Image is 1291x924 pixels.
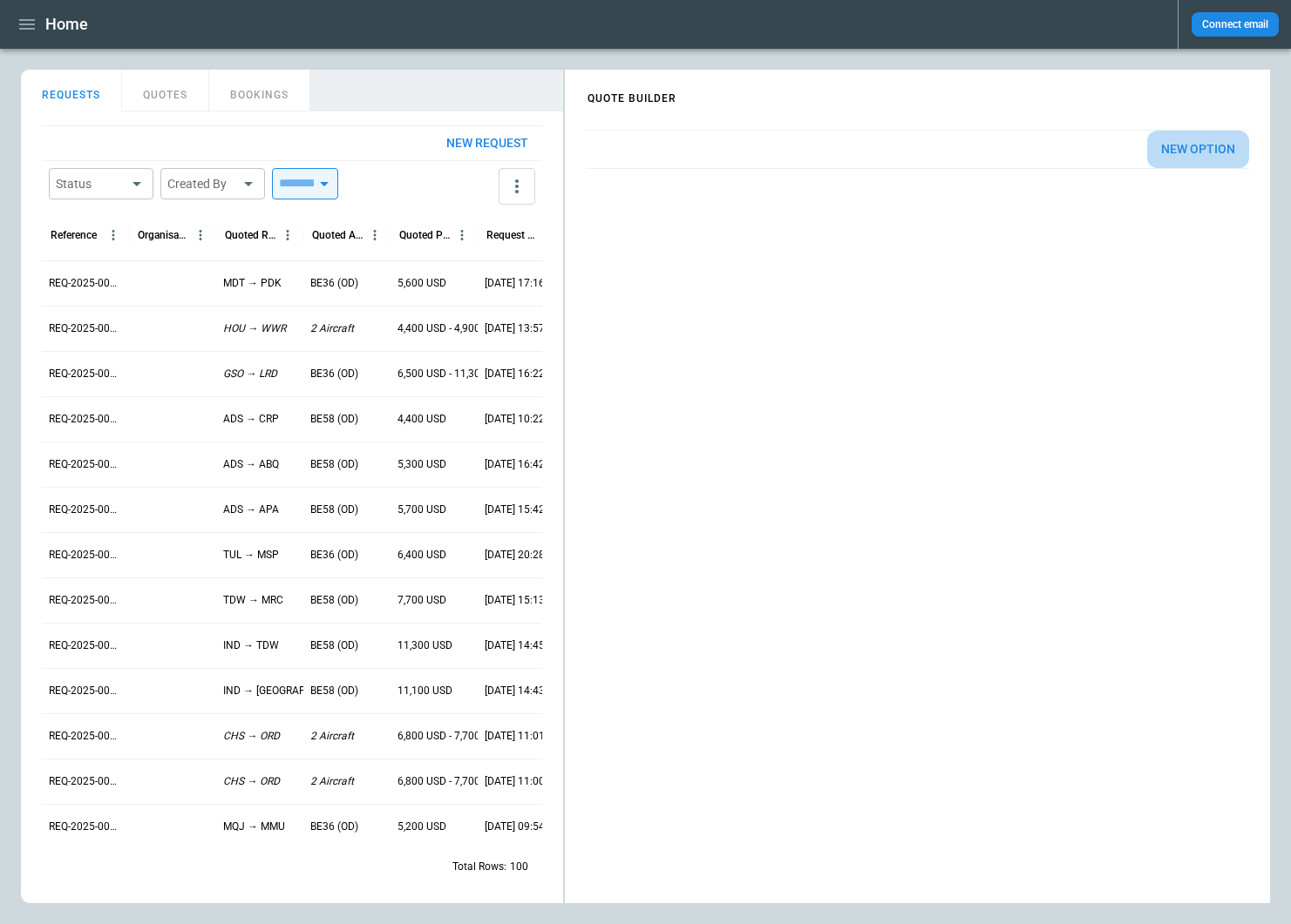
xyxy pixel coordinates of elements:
[485,321,545,336] p: [DATE] 13:57
[567,74,697,113] h4: QUOTE BUILDER
[499,168,535,205] button: more
[310,367,358,381] p: BE36 (OD)
[397,593,446,608] p: 7,700 USD
[397,729,503,744] p: 6,800 USD - 7,700 USD
[485,774,545,789] p: [DATE] 11:00
[49,638,122,653] p: REQ-2025-000245
[167,175,237,192] div: Created By
[45,14,88,35] h1: Home
[310,548,358,563] p: BE36 (OD)
[223,276,282,291] p: MDT → PDK
[485,276,545,291] p: [DATE] 17:16
[223,593,283,608] p: TDW → MRC
[432,126,542,160] button: New request
[223,774,280,789] p: CHS → ORD
[312,229,364,241] div: Quoted Aircraft
[451,224,473,246] button: Quoted Price column menu
[310,684,358,698] p: BE58 (OD)
[49,502,122,517] p: REQ-2025-000248
[397,457,446,472] p: 5,300 USD
[565,116,1270,183] div: scrollable content
[510,860,528,874] p: 100
[485,457,545,472] p: [DATE] 16:42
[310,593,358,608] p: BE58 (OD)
[397,638,452,653] p: 11,300 USD
[223,548,279,563] p: TUL → MSP
[49,321,122,336] p: REQ-2025-000252
[49,367,122,381] p: REQ-2025-000251
[223,502,279,517] p: ADS → APA
[49,819,122,834] p: REQ-2025-000241
[310,276,358,291] p: BE36 (OD)
[397,548,446,563] p: 6,400 USD
[485,548,545,563] p: [DATE] 20:28
[49,729,122,744] p: REQ-2025-000243
[49,457,122,472] p: REQ-2025-000249
[138,229,189,241] div: Organisation
[486,229,538,241] div: Request Created At (UTC-05:00)
[397,276,446,291] p: 5,600 USD
[223,819,285,834] p: MQJ → MMU
[485,593,545,608] p: [DATE] 15:13
[485,367,545,381] p: [DATE] 16:22
[51,229,97,241] div: Reference
[49,276,122,291] p: REQ-2025-000253
[223,367,277,381] p: GSO → LRD
[49,593,122,608] p: REQ-2025-000246
[223,321,286,336] p: HOU → WWR
[223,457,279,472] p: ADS → ABQ
[310,774,354,789] p: 2 Aircraft
[399,229,451,241] div: Quoted Price
[485,819,545,834] p: [DATE] 09:54
[397,502,446,517] p: 5,700 USD
[485,684,545,698] p: [DATE] 14:43
[189,224,212,246] button: Organisation column menu
[397,412,446,427] p: 4,400 USD
[1192,12,1279,37] button: Connect email
[485,729,545,744] p: [DATE] 11:01
[310,457,358,472] p: BE58 (OD)
[310,412,358,427] p: BE58 (OD)
[223,684,357,698] p: IND → [GEOGRAPHIC_DATA]
[49,548,122,563] p: REQ-2025-000247
[1147,131,1249,168] button: New Option
[452,860,506,874] p: Total Rows:
[223,412,279,427] p: ADS → CRP
[485,412,545,427] p: [DATE] 10:22
[310,819,358,834] p: BE36 (OD)
[310,729,354,744] p: 2 Aircraft
[364,224,386,246] button: Quoted Aircraft column menu
[223,729,280,744] p: CHS → ORD
[485,502,545,517] p: [DATE] 15:42
[397,367,509,381] p: 6,500 USD - 11,300 USD
[397,774,503,789] p: 6,800 USD - 7,700 USD
[21,70,122,111] button: REQUESTS
[310,321,354,336] p: 2 Aircraft
[49,774,122,789] p: REQ-2025-000242
[102,224,125,246] button: Reference column menu
[310,638,358,653] p: BE58 (OD)
[209,70,310,111] button: BOOKINGS
[223,638,279,653] p: IND → TDW
[56,175,126,192] div: Status
[225,229,276,241] div: Quoted Route
[397,321,503,336] p: 4,400 USD - 4,900 USD
[485,638,545,653] p: [DATE] 14:45
[276,224,299,246] button: Quoted Route column menu
[397,684,452,698] p: 11,100 USD
[310,502,358,517] p: BE58 (OD)
[49,412,122,427] p: REQ-2025-000250
[122,70,209,111] button: QUOTES
[538,224,561,246] button: Request Created At (UTC-05:00) column menu
[49,684,122,698] p: REQ-2025-000244
[397,819,446,834] p: 5,200 USD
